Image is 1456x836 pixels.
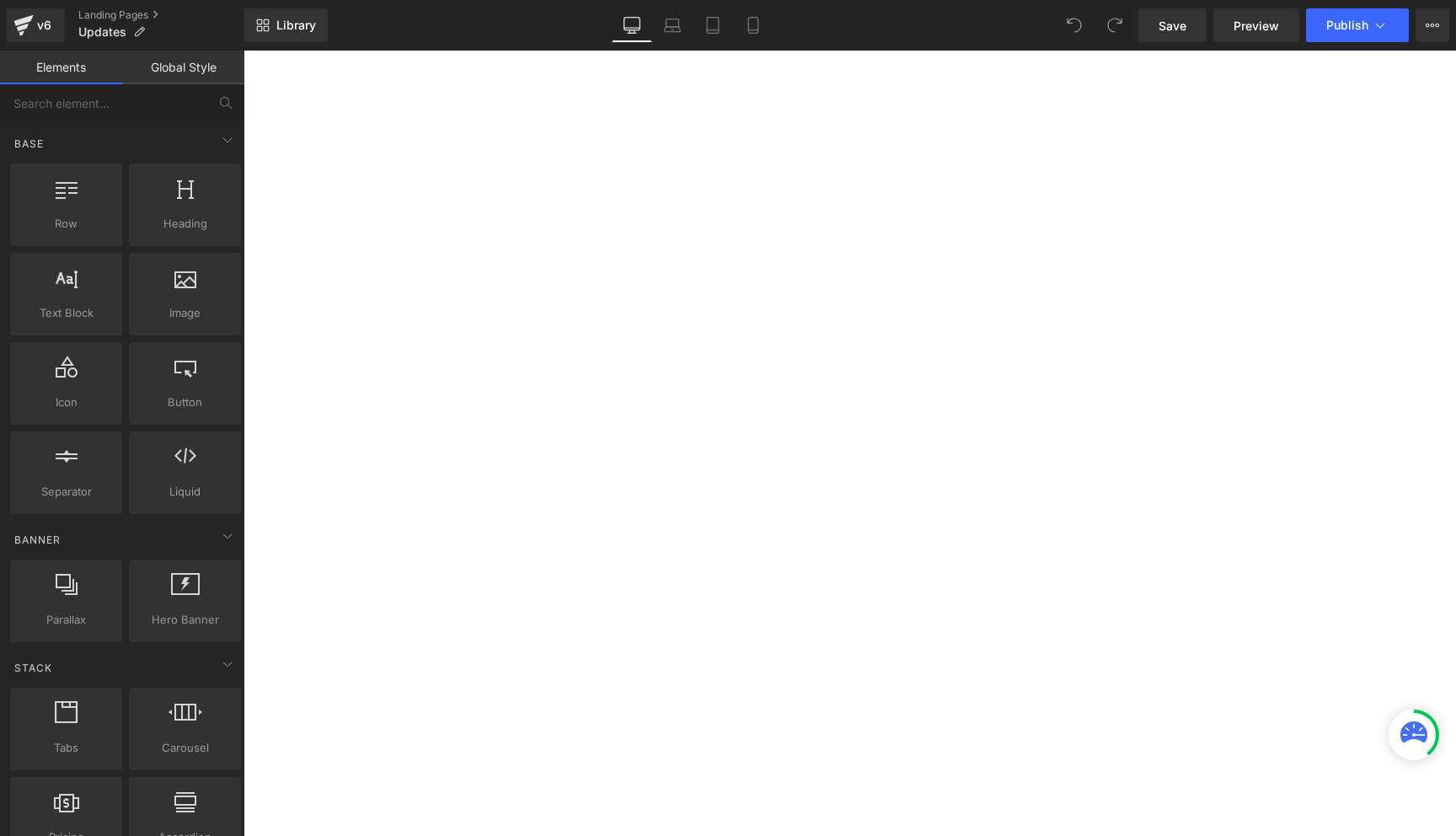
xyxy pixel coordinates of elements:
[15,304,117,322] span: Text Block
[15,739,117,757] span: Tabs
[1057,8,1091,42] button: Undo
[134,483,236,501] span: Liquid
[134,611,236,629] span: Hero Banner
[134,739,236,757] span: Carousel
[13,532,62,548] span: Banner
[78,8,244,22] a: Landing Pages
[693,8,733,42] a: Tablet
[612,8,652,42] a: Desktop
[1416,8,1449,42] button: More
[78,25,126,39] span: Updates
[15,483,117,501] span: Separator
[15,215,117,233] span: Row
[15,394,117,411] span: Icon
[733,8,773,42] a: Mobile
[122,51,244,84] a: Global Style
[15,611,117,629] span: Parallax
[134,304,236,322] span: Image
[1098,8,1132,42] button: Redo
[13,660,54,676] span: Stack
[244,8,328,42] a: New Library
[13,136,45,152] span: Base
[1306,8,1409,42] button: Publish
[34,14,55,36] div: v6
[1213,8,1299,42] a: Preview
[1159,17,1186,35] span: Save
[7,8,65,42] a: v6
[134,394,236,411] span: Button
[652,8,693,42] a: Laptop
[134,215,236,233] span: Heading
[276,18,316,33] span: Library
[1326,19,1368,32] span: Publish
[1234,17,1279,35] span: Preview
